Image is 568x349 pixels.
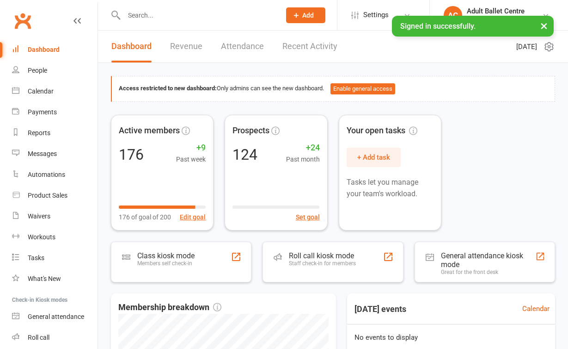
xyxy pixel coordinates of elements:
div: Roll call [28,334,49,341]
div: Dashboard [28,46,60,53]
div: Adult Ballet Centre [467,7,525,15]
a: Tasks [12,248,98,268]
div: Workouts [28,233,55,241]
span: Prospects [232,124,269,137]
a: Automations [12,164,98,185]
div: Adult Ballet Centre [467,15,525,24]
div: Reports [28,129,50,137]
button: + Add task [347,148,401,167]
div: Only admins can see the new dashboard. [119,83,548,94]
span: Past month [286,154,320,164]
span: Settings [363,5,389,25]
a: Clubworx [11,9,34,32]
a: General attendance kiosk mode [12,306,98,327]
a: Waivers [12,206,98,227]
span: +9 [176,141,206,155]
div: General attendance kiosk mode [441,251,535,269]
div: General attendance [28,313,84,320]
button: × [536,16,552,36]
button: Edit goal [180,212,206,222]
a: Calendar [12,81,98,102]
div: 176 [119,147,144,162]
a: Revenue [170,31,202,62]
div: Members self check-in [137,260,195,267]
div: Messages [28,150,57,157]
a: Dashboard [111,31,152,62]
span: Membership breakdown [118,301,221,314]
div: Calendar [28,87,54,95]
a: Roll call [12,327,98,348]
a: Reports [12,123,98,143]
a: Messages [12,143,98,164]
a: People [12,60,98,81]
a: Calendar [522,303,550,314]
span: +24 [286,141,320,155]
div: Great for the front desk [441,269,535,275]
button: Enable general access [330,83,395,94]
div: Waivers [28,212,50,220]
div: Staff check-in for members [289,260,356,267]
button: Set goal [296,212,320,222]
div: 124 [232,147,257,162]
div: What's New [28,275,61,282]
div: Class kiosk mode [137,251,195,260]
button: Add [286,7,325,23]
p: Tasks let you manage your team's workload. [347,176,434,200]
a: Workouts [12,227,98,248]
a: Product Sales [12,185,98,206]
div: Roll call kiosk mode [289,251,356,260]
a: Recent Activity [282,31,337,62]
span: Add [302,12,314,19]
strong: Access restricted to new dashboard: [119,85,217,92]
span: Past week [176,154,206,164]
div: People [28,67,47,74]
span: 176 of goal of 200 [119,212,171,222]
span: Active members [119,124,180,137]
div: Product Sales [28,192,67,199]
a: What's New [12,268,98,289]
div: AC [444,6,462,25]
h3: [DATE] events [347,301,414,318]
a: Attendance [221,31,264,62]
div: Tasks [28,254,44,262]
div: Automations [28,171,65,178]
span: [DATE] [516,41,537,52]
span: Signed in successfully. [400,22,476,31]
a: Payments [12,102,98,123]
span: Your open tasks [347,124,417,137]
div: Payments [28,108,57,116]
input: Search... [121,9,274,22]
a: Dashboard [12,39,98,60]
